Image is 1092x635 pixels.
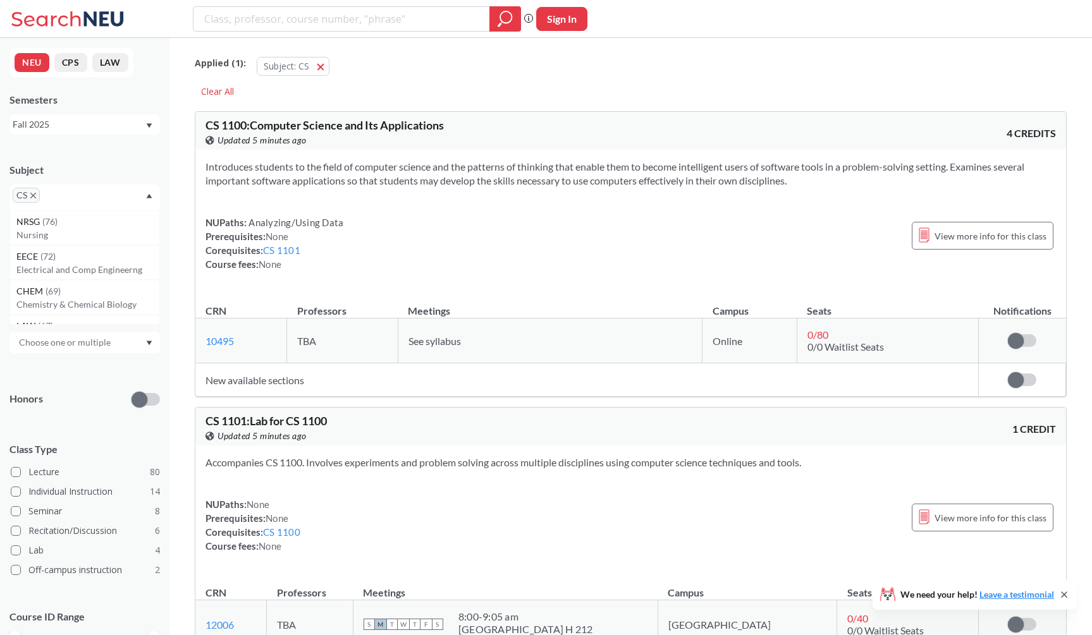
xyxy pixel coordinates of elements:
div: Fall 2025 [13,118,145,131]
span: CHEM [16,284,46,298]
span: CS 1100 : Computer Science and Its Applications [206,118,444,132]
p: Nursing [16,229,159,241]
span: 0 / 80 [807,329,828,341]
label: Lecture [11,464,160,480]
a: CS 1100 [263,526,300,538]
span: M [375,619,386,630]
span: ( 76 ) [42,216,58,227]
span: We need your help! [900,590,1054,599]
div: Semesters [9,93,160,107]
th: Seats [837,573,979,600]
div: Clear All [195,82,240,101]
section: Accompanies CS 1100. Involves experiments and problem solving across multiple disciplines using c... [206,456,1056,469]
th: Campus [658,573,837,600]
div: Subject [9,163,160,177]
span: 6 [155,524,160,538]
span: ( 67 ) [38,320,53,331]
label: Individual Instruction [11,483,160,500]
svg: magnifying glass [498,10,513,28]
p: Course ID Range [9,610,160,624]
a: CS 1101 [263,245,300,256]
div: CSX to remove pillDropdown arrowNRSG(76)NursingEECE(72)Electrical and Comp EngineerngCHEM(69)Chem... [9,184,160,210]
th: Seats [797,291,979,318]
span: S [432,619,443,630]
span: View more info for this class [935,228,1046,244]
label: Recitation/Discussion [11,523,160,539]
span: 8 [155,504,160,518]
span: CSX to remove pill [13,188,40,203]
span: Updated 5 minutes ago [218,429,307,443]
th: Professors [287,291,398,318]
svg: Dropdown arrow [146,123,152,128]
span: F [420,619,432,630]
input: Class, professor, course number, "phrase" [203,8,481,30]
a: 12006 [206,619,234,631]
span: S [364,619,375,630]
span: 4 [155,543,160,557]
p: Honors [9,392,43,406]
div: 8:00 - 9:05 am [458,610,593,623]
th: Professors [267,573,353,600]
input: Choose one or multiple [13,335,119,350]
span: Class Type [9,442,160,456]
span: Analyzing/Using Data [247,217,343,228]
span: None [266,231,288,242]
th: Meetings [398,291,702,318]
button: CPS [54,53,87,72]
div: NUPaths: Prerequisites: Corequisites: Course fees: [206,215,343,271]
span: Applied ( 1 ): [195,56,246,70]
svg: X to remove pill [30,193,36,198]
span: 1 CREDIT [1012,422,1056,436]
span: None [259,258,281,270]
label: Lab [11,542,160,559]
span: ( 72 ) [40,251,56,262]
span: Subject: CS [264,60,309,72]
svg: Dropdown arrow [146,341,152,346]
a: 10495 [206,335,234,347]
span: W [398,619,409,630]
a: Leave a testimonial [979,589,1054,600]
div: Fall 2025Dropdown arrow [9,114,160,135]
th: Campus [702,291,797,318]
div: CRN [206,304,226,318]
span: T [386,619,398,630]
span: ( 69 ) [46,286,61,296]
p: Electrical and Comp Engineerng [16,263,159,276]
div: CRN [206,586,226,600]
span: 4 CREDITS [1007,126,1056,140]
td: New available sections [195,363,979,397]
span: LAW [16,319,38,333]
button: NEU [15,53,49,72]
th: Notifications [979,573,1066,600]
div: magnifying glass [489,6,521,32]
span: NRSG [16,215,42,229]
div: NUPaths: Prerequisites: Corequisites: Course fees: [206,497,300,553]
button: Sign In [536,7,587,31]
span: 80 [150,465,160,479]
span: Updated 5 minutes ago [218,133,307,147]
svg: Dropdown arrow [146,193,152,198]
span: 0 / 40 [847,612,868,624]
span: None [266,512,288,524]
span: 2 [155,563,160,577]
td: Online [702,318,797,363]
button: Subject: CS [257,57,329,76]
button: LAW [92,53,128,72]
p: Chemistry & Chemical Biology [16,298,159,311]
span: 0/0 Waitlist Seats [807,341,884,353]
span: None [247,499,269,510]
label: Off-campus instruction [11,562,160,578]
section: Introduces students to the field of computer science and the patterns of thinking that enable the... [206,160,1056,188]
th: Notifications [979,291,1066,318]
span: T [409,619,420,630]
span: EECE [16,250,40,263]
label: Seminar [11,503,160,519]
span: See syllabus [408,335,461,347]
span: CS 1101 : Lab for CS 1100 [206,414,327,428]
th: Meetings [353,573,658,600]
span: View more info for this class [935,510,1046,526]
td: TBA [287,318,398,363]
div: Dropdown arrow [9,332,160,353]
span: 14 [150,485,160,499]
span: None [259,540,281,552]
